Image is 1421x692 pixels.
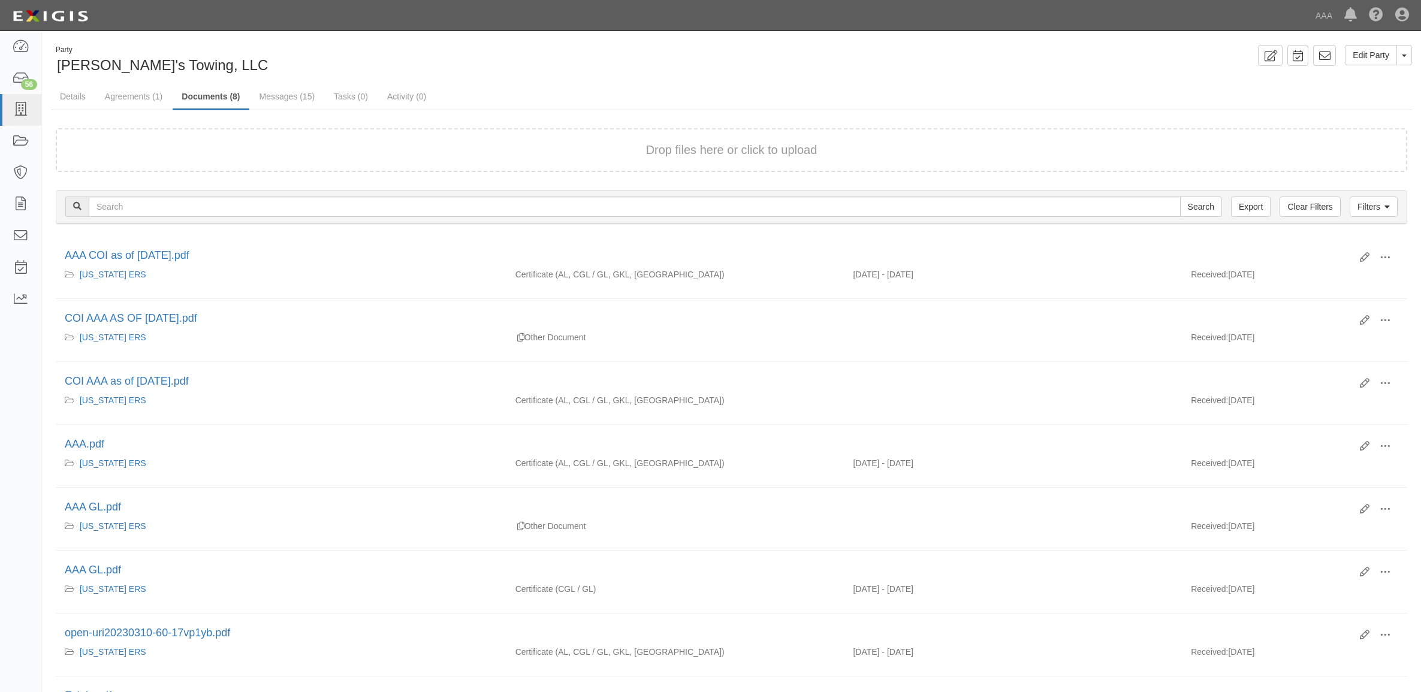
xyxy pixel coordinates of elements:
a: Tasks (0) [325,84,377,108]
div: Effective 08/04/2023 - Expiration 08/04/2024 [844,583,1182,595]
div: California ERS [65,331,497,343]
div: Commercial General Liability / Garage Liability [506,583,844,595]
div: California ERS [65,394,497,406]
img: logo-5460c22ac91f19d4615b14bd174203de0afe785f0fc80cf4dbbc73dc1793850b.png [9,5,92,27]
a: Export [1231,197,1271,217]
a: [US_STATE] ERS [80,270,146,279]
a: Filters [1350,197,1398,217]
a: COI AAA AS OF [DATE].pdf [65,312,197,324]
div: Other Document [506,331,844,343]
div: California ERS [65,646,497,658]
p: Received: [1191,268,1228,280]
a: Agreements (1) [96,84,171,108]
div: Auto Liability Commercial General Liability / Garage Liability Garage Keepers Liability On-Hook [506,457,844,469]
div: Nathan's Towing, LLC [51,45,723,75]
a: [US_STATE] ERS [80,647,146,657]
div: Effective 11/08/2024 - Expiration 11/08/2025 [844,268,1182,280]
p: Received: [1191,331,1228,343]
div: [DATE] [1182,394,1407,412]
div: AAA COI as of 1-17-25.pdf [65,248,1351,264]
div: [DATE] [1182,646,1407,664]
a: Documents (8) [173,84,249,110]
a: [US_STATE] ERS [80,333,146,342]
a: [US_STATE] ERS [80,521,146,531]
div: California ERS [65,583,497,595]
div: California ERS [65,457,497,469]
span: [PERSON_NAME]'s Towing, LLC [57,57,268,73]
div: Effective - Expiration [844,520,1182,521]
a: Details [51,84,95,108]
div: COI AAA as of 11-16-23.pdf [65,374,1351,389]
i: Help Center - Complianz [1369,8,1383,23]
div: [DATE] [1182,331,1407,349]
a: Edit Party [1345,45,1397,65]
input: Search [1180,197,1222,217]
a: AAA GL.pdf [65,564,121,576]
div: AAA GL.pdf [65,563,1351,578]
div: AAA GL.pdf [65,500,1351,515]
a: Clear Filters [1280,197,1340,217]
p: Received: [1191,394,1228,406]
div: open-uri20230310-60-17vp1yb.pdf [65,625,1351,641]
a: Messages (15) [251,84,324,108]
div: Other Document [506,520,844,532]
div: Auto Liability Commercial General Liability / Garage Liability Garage Keepers Liability On-Hook [506,394,844,406]
div: [DATE] [1182,268,1407,286]
div: Duplicate [517,331,524,343]
div: Effective 10/20/2022 - Expiration 10/20/2023 [844,457,1182,469]
p: Received: [1191,520,1228,532]
div: Auto Liability Commercial General Liability / Garage Liability Garage Keepers Liability On-Hook [506,268,844,280]
a: AAA.pdf [65,438,104,450]
a: Activity (0) [378,84,435,108]
a: open-uri20230310-60-17vp1yb.pdf [65,627,230,639]
p: Received: [1191,646,1228,658]
div: California ERS [65,520,497,532]
div: Duplicate [517,520,524,532]
div: [DATE] [1182,520,1407,538]
a: [US_STATE] ERS [80,458,146,468]
div: Party [56,45,268,55]
div: [DATE] [1182,457,1407,475]
p: Received: [1191,583,1228,595]
div: California ERS [65,268,497,280]
div: COI AAA AS OF 11-22-23.pdf [65,311,1351,327]
div: [DATE] [1182,583,1407,601]
a: AAA GL.pdf [65,501,121,513]
button: Drop files here or click to upload [646,141,817,159]
a: AAA COI as of [DATE].pdf [65,249,189,261]
div: 56 [21,79,37,90]
div: Effective - Expiration [844,331,1182,332]
input: Search [89,197,1181,217]
div: Effective 07/08/2022 - Expiration 07/08/2023 [844,646,1182,658]
div: AAA.pdf [65,437,1351,452]
p: Received: [1191,457,1228,469]
a: [US_STATE] ERS [80,584,146,594]
div: Effective - Expiration [844,394,1182,395]
a: COI AAA as of [DATE].pdf [65,375,189,387]
div: Auto Liability Commercial General Liability / Garage Liability Garage Keepers Liability On-Hook [506,646,844,658]
a: AAA [1310,4,1338,28]
a: [US_STATE] ERS [80,395,146,405]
